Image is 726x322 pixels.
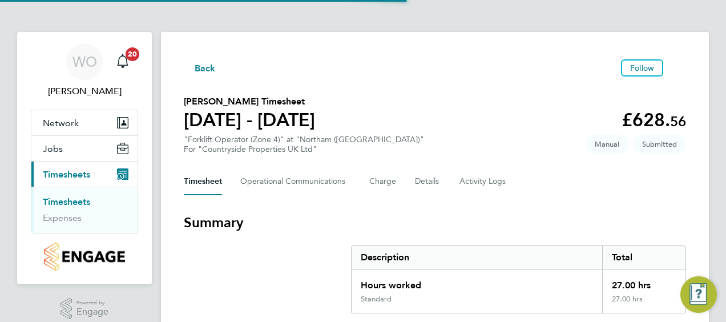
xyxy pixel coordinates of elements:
[630,63,654,73] span: Follow
[31,187,138,233] div: Timesheets
[621,59,663,77] button: Follow
[76,307,108,317] span: Engage
[31,243,138,271] a: Go to home page
[43,169,90,180] span: Timesheets
[352,246,602,269] div: Description
[126,47,139,61] span: 20
[602,269,685,295] div: 27.00 hrs
[680,276,717,313] button: Engage Resource Center
[31,110,138,135] button: Network
[352,269,602,295] div: Hours worked
[31,136,138,161] button: Jobs
[111,43,134,80] a: 20
[668,65,686,71] button: Timesheets Menu
[31,84,138,98] span: Wayne Orchard
[633,135,686,154] span: This timesheet is Submitted.
[44,243,124,271] img: countryside-properties-logo-retina.png
[195,62,216,75] span: Back
[31,162,138,187] button: Timesheets
[184,135,424,154] div: "Forklift Operator (Zone 4)" at "Northam ([GEOGRAPHIC_DATA])"
[184,95,315,108] h2: [PERSON_NAME] Timesheet
[459,168,507,195] button: Activity Logs
[76,298,108,308] span: Powered by
[602,246,685,269] div: Total
[17,32,152,284] nav: Main navigation
[184,214,686,232] h3: Summary
[586,135,628,154] span: This timesheet was manually created.
[240,168,351,195] button: Operational Communications
[43,143,63,154] span: Jobs
[61,298,109,320] a: Powered byEngage
[184,61,216,75] button: Back
[351,245,686,313] div: Summary
[184,168,222,195] button: Timesheet
[72,54,97,69] span: WO
[415,168,441,195] button: Details
[184,144,424,154] div: For "Countryside Properties UK Ltd"
[184,108,315,131] h1: [DATE] - [DATE]
[43,196,90,207] a: Timesheets
[602,295,685,313] div: 27.00 hrs
[361,295,392,304] div: Standard
[31,43,138,98] a: WO[PERSON_NAME]
[43,118,79,128] span: Network
[369,168,397,195] button: Charge
[622,109,686,131] app-decimal: £628.
[43,212,82,223] a: Expenses
[670,113,686,130] span: 56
